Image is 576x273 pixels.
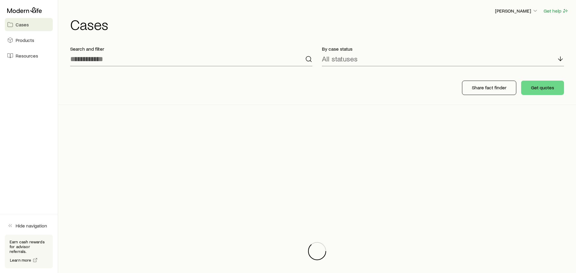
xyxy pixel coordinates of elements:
p: [PERSON_NAME] [495,8,538,14]
span: Cases [16,22,29,28]
h1: Cases [70,17,569,31]
button: Share fact finder [462,81,516,95]
div: Earn cash rewards for advisor referrals.Learn more [5,235,53,268]
button: Get help [543,7,569,14]
button: [PERSON_NAME] [495,7,538,15]
span: Products [16,37,34,43]
p: Earn cash rewards for advisor referrals. [10,239,48,254]
p: By case status [322,46,564,52]
p: All statuses [322,55,358,63]
span: Hide navigation [16,223,47,229]
span: Learn more [10,258,31,262]
a: Cases [5,18,53,31]
p: Share fact finder [472,85,506,91]
button: Get quotes [521,81,564,95]
a: Resources [5,49,53,62]
p: Search and filter [70,46,312,52]
span: Resources [16,53,38,59]
button: Hide navigation [5,219,53,232]
a: Products [5,34,53,47]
